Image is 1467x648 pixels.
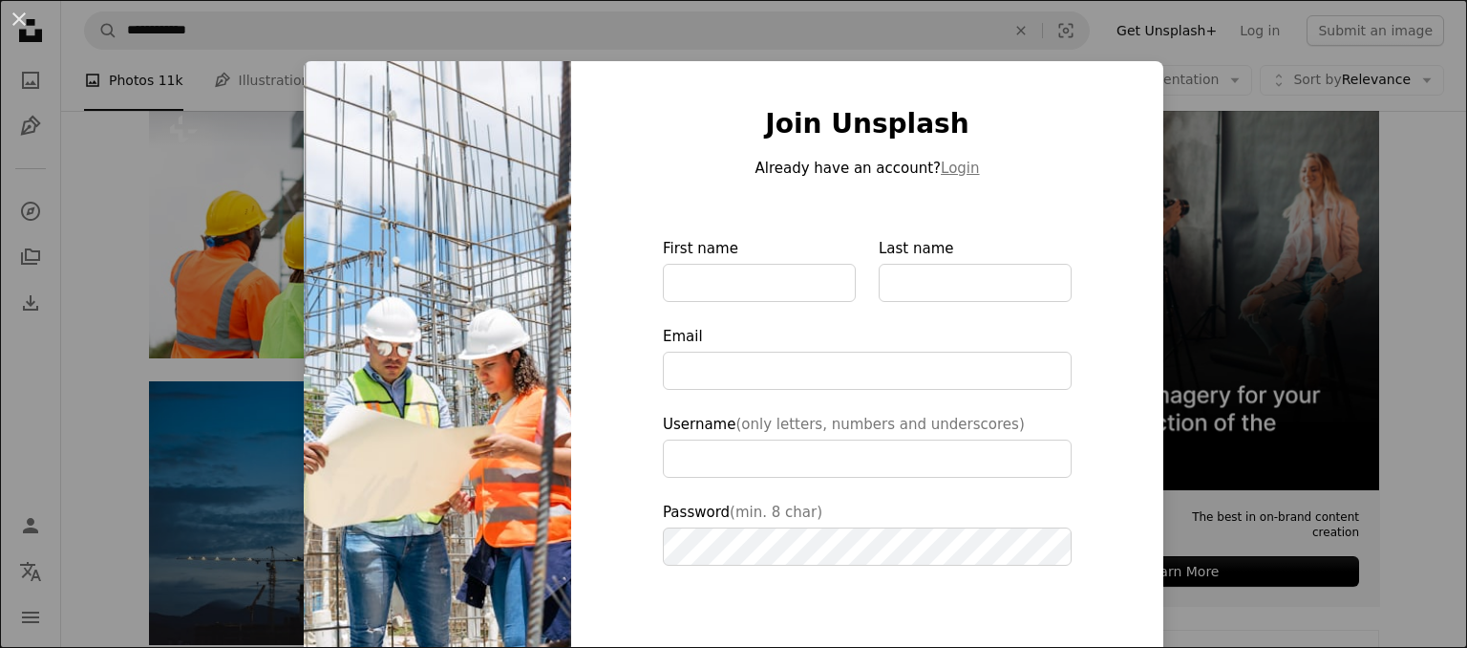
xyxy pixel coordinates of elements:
[663,237,856,302] label: First name
[663,528,1072,566] input: Password(min. 8 char)
[941,157,979,180] button: Login
[879,264,1072,302] input: Last name
[735,416,1024,433] span: (only letters, numbers and underscores)
[663,264,856,302] input: First name
[879,237,1072,302] label: Last name
[663,157,1072,180] p: Already have an account?
[663,352,1072,390] input: Email
[663,107,1072,141] h1: Join Unsplash
[663,413,1072,478] label: Username
[663,440,1072,478] input: Username(only letters, numbers and underscores)
[663,501,1072,566] label: Password
[663,325,1072,390] label: Email
[730,504,822,521] span: (min. 8 char)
